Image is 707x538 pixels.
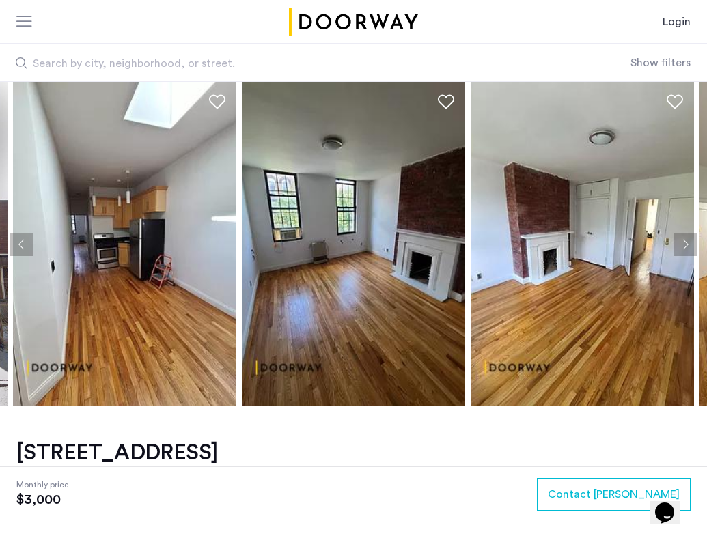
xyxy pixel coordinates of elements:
[10,233,33,256] button: Previous apartment
[287,8,421,36] a: Cazamio Logo
[674,233,697,256] button: Next apartment
[33,55,537,72] span: Search by city, neighborhood, or street.
[650,483,693,524] iframe: chat widget
[663,14,691,30] a: Login
[471,82,694,406] img: apartment
[16,478,68,492] span: Monthly price
[16,439,277,483] a: [STREET_ADDRESS][GEOGRAPHIC_DATA], [GEOGRAPHIC_DATA], 11221
[16,439,277,466] h1: [STREET_ADDRESS]
[242,82,465,406] img: apartment
[630,55,691,71] button: Show or hide filters
[13,82,236,406] img: apartment
[548,486,680,502] span: Contact [PERSON_NAME]
[287,8,421,36] img: logo
[16,492,68,508] span: $3,000
[537,478,691,511] button: button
